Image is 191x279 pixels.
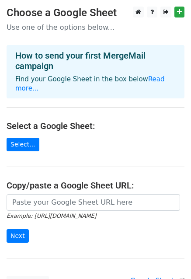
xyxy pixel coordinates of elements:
[7,23,184,32] p: Use one of the options below...
[15,50,176,71] h4: How to send your first MergeMail campaign
[7,229,29,243] input: Next
[7,121,184,131] h4: Select a Google Sheet:
[7,7,184,19] h3: Choose a Google Sheet
[7,180,184,191] h4: Copy/paste a Google Sheet URL:
[15,75,176,93] p: Find your Google Sheet in the box below
[7,213,96,219] small: Example: [URL][DOMAIN_NAME]
[7,138,39,151] a: Select...
[15,75,165,92] a: Read more...
[7,194,180,211] input: Paste your Google Sheet URL here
